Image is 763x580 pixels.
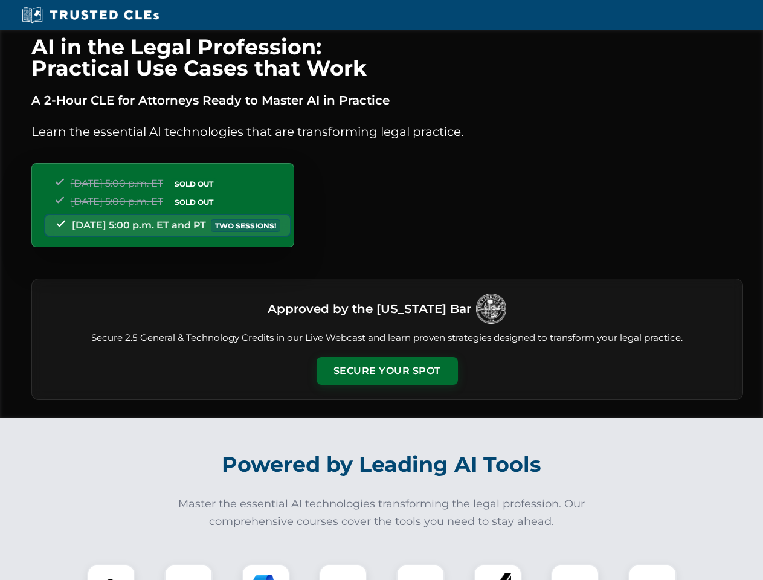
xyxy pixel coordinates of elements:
p: Secure 2.5 General & Technology Credits in our Live Webcast and learn proven strategies designed ... [47,331,728,345]
h1: AI in the Legal Profession: Practical Use Cases that Work [31,36,743,79]
p: A 2-Hour CLE for Attorneys Ready to Master AI in Practice [31,91,743,110]
button: Secure Your Spot [317,357,458,385]
img: Logo [476,294,506,324]
span: SOLD OUT [170,178,217,190]
span: [DATE] 5:00 p.m. ET [71,196,163,207]
p: Master the essential AI technologies transforming the legal profession. Our comprehensive courses... [170,495,593,530]
img: Trusted CLEs [18,6,163,24]
span: SOLD OUT [170,196,217,208]
p: Learn the essential AI technologies that are transforming legal practice. [31,122,743,141]
span: [DATE] 5:00 p.m. ET [71,178,163,189]
h2: Powered by Leading AI Tools [47,443,716,486]
h3: Approved by the [US_STATE] Bar [268,298,471,320]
